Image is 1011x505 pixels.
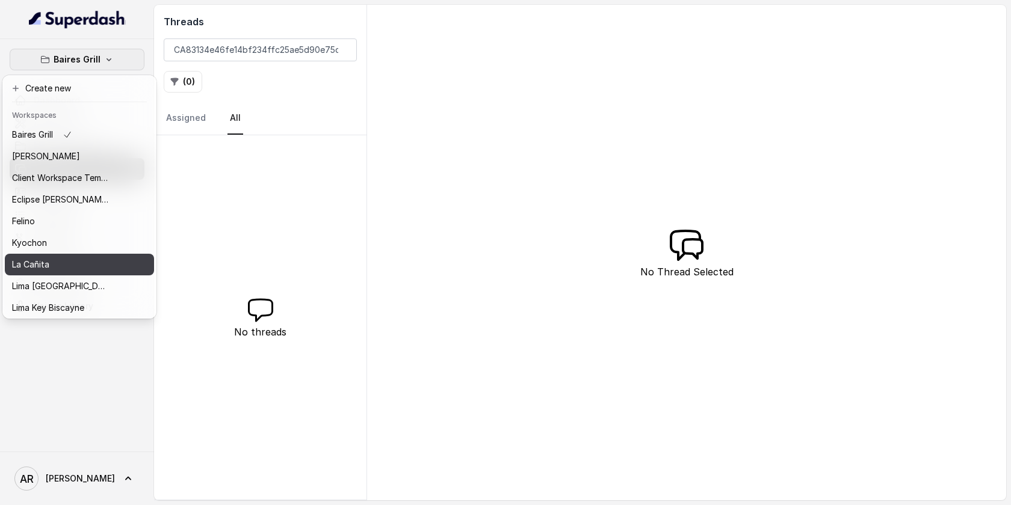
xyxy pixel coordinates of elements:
p: Lima [GEOGRAPHIC_DATA] [12,279,108,293]
button: Create new [5,78,154,99]
div: Baires Grill [2,75,156,319]
p: Kyochon [12,236,47,250]
button: Baires Grill [10,49,144,70]
p: Felino [12,214,35,228]
p: Baires Grill [54,52,100,67]
p: La Cañita [12,257,49,272]
p: Client Workspace Template [12,171,108,185]
header: Workspaces [5,105,154,124]
p: Lima Key Biscayne [12,301,84,315]
p: [PERSON_NAME] [12,149,80,164]
p: Eclipse [PERSON_NAME] [12,192,108,207]
p: Baires Grill [12,127,53,142]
